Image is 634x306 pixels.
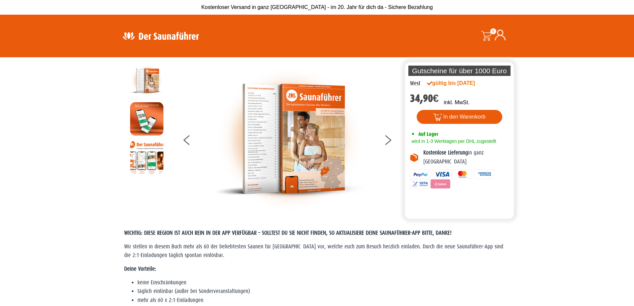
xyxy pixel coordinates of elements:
li: mehr als 60 x 2:1-Einladungen [137,296,510,305]
li: täglich einlösbar (außer bei Sonderveranstaltungen) [137,287,510,296]
b: Kostenlose Lieferung [423,150,468,156]
span: wird in 1-3 Werktagen per DHL zugestellt [410,139,496,144]
span: Wir stellen in diesem Buch mehr als 60 der beliebtesten Saunen für [GEOGRAPHIC_DATA] vor, welche ... [124,243,503,258]
p: in ganz [GEOGRAPHIC_DATA] [423,149,509,166]
li: keine Einschränkungen [137,278,510,287]
img: Anleitung7tn [130,141,163,174]
p: inkl. MwSt. [444,99,469,107]
span: WICHTIG: DIESE REGION IST AUCH REIN IN DER APP VERFÜGBAR – SOLLTEST DU SIE NICHT FINDEN, SO AKTUA... [124,230,452,236]
bdi: 34,90 [410,92,439,105]
div: gültig bis [DATE] [427,79,490,87]
span: Kostenloser Versand in ganz [GEOGRAPHIC_DATA] - im 20. Jahr für dich da - Sichere Bezahlung [201,4,433,10]
span: Auf Lager [418,131,438,137]
span: 0 [490,28,496,34]
p: Gutscheine für über 1000 Euro [408,66,511,76]
img: der-saunafuehrer-2025-west [130,64,163,97]
img: MOCKUP-iPhone_regional [130,102,163,136]
strong: Deine Vorteile: [124,266,156,272]
button: In den Warenkorb [417,110,502,124]
img: der-saunafuehrer-2025-west [215,64,364,214]
div: West [410,79,420,88]
span: € [433,92,439,105]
